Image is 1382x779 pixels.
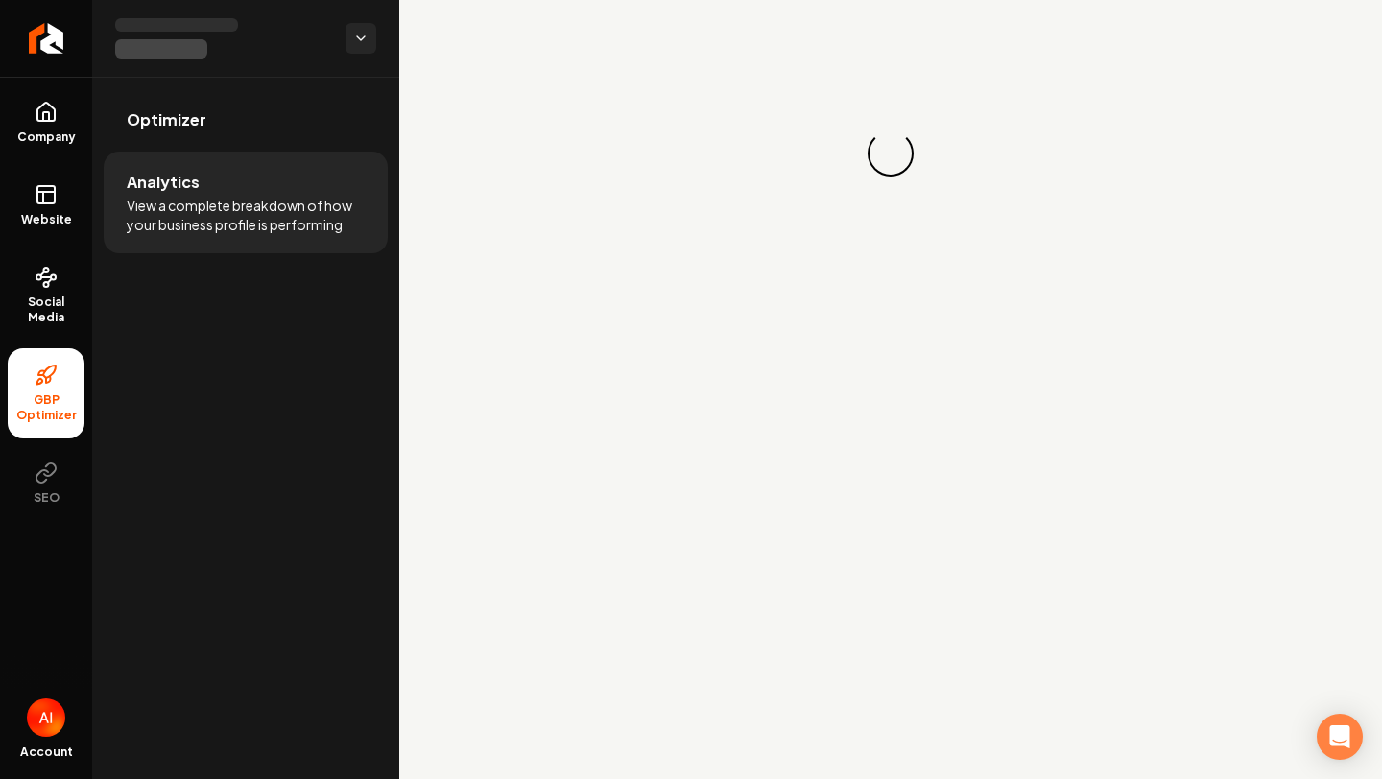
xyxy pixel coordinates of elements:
a: Company [8,85,84,160]
span: GBP Optimizer [8,392,84,423]
span: Social Media [8,295,84,325]
img: Abdi Ismael [27,698,65,737]
span: Optimizer [127,108,206,131]
span: Company [10,130,83,145]
div: Loading [860,123,920,183]
a: Optimizer [104,89,388,151]
span: Account [20,744,73,760]
span: View a complete breakdown of how your business profile is performing [127,196,365,234]
span: Website [13,212,80,227]
span: SEO [26,490,67,506]
a: Website [8,168,84,243]
div: Open Intercom Messenger [1317,714,1363,760]
button: SEO [8,446,84,521]
a: Social Media [8,250,84,341]
span: Analytics [127,171,200,194]
button: Open user button [27,698,65,737]
img: Rebolt Logo [29,23,64,54]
